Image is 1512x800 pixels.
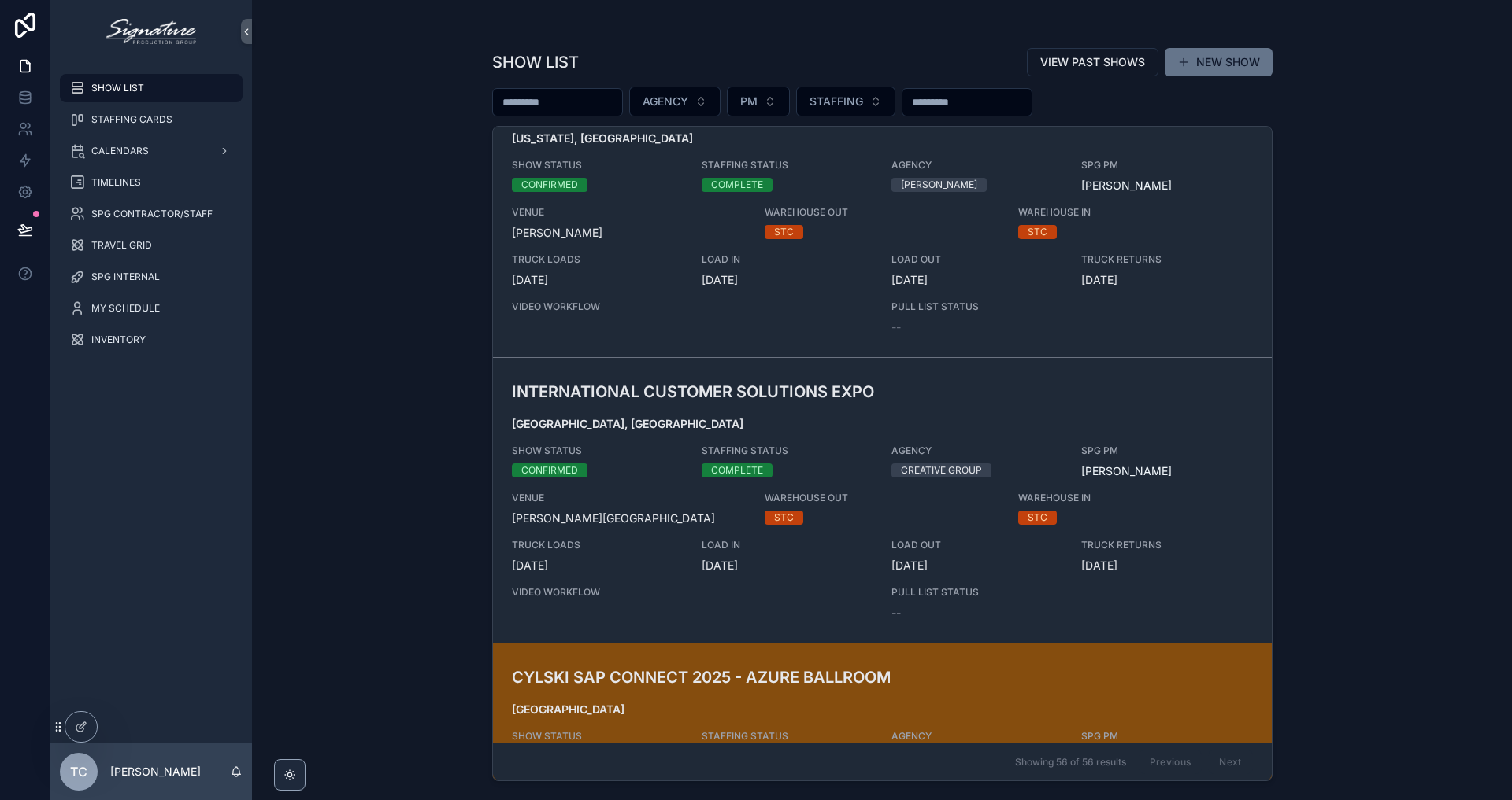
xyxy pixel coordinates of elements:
[774,511,794,525] div: STC
[512,511,747,526] span: [PERSON_NAME][GEOGRAPHIC_DATA]
[891,159,1062,171] span: AGENCY
[765,206,999,219] span: WAREHOUSE OUT
[1028,511,1047,525] div: STC
[512,586,873,599] span: VIDEO WORKFLOW
[91,271,160,283] span: SPG INTERNAL
[1165,48,1273,76] button: NEW SHOW
[512,225,747,241] span: [PERSON_NAME]
[702,730,873,743] span: STAFFING STATUS
[891,444,1062,457] span: AGENCY
[512,417,743,430] strong: [GEOGRAPHIC_DATA], [GEOGRAPHIC_DATA]
[702,272,873,288] span: [DATE]
[512,558,683,573] span: [DATE]
[60,294,243,323] a: MY SCHEDULE
[91,145,149,157] span: CALENDARS
[891,300,1062,313] span: PULL LIST STATUS
[1081,558,1252,573] span: [DATE]
[1028,225,1047,239] div: STC
[50,63,252,374] div: scrollable content
[891,558,1062,573] span: [DATE]
[740,94,758,109] span: PM
[1081,253,1252,266] span: TRUCK RETURNS
[1081,272,1252,288] span: [DATE]
[60,231,243,260] a: TRAVEL GRID
[521,463,578,477] div: CONFIRMED
[702,558,873,573] span: [DATE]
[91,208,213,220] span: SPG CONTRACTOR/STAFF
[512,702,624,716] strong: [GEOGRAPHIC_DATA]
[1040,54,1145,70] span: VIEW PAST SHOWS
[1081,730,1252,743] span: SPG PM
[60,263,243,291] a: SPG INTERNAL
[1015,756,1126,769] span: Showing 56 of 56 results
[60,137,243,165] a: CALENDARS
[60,74,243,102] a: SHOW LIST
[810,94,863,109] span: STAFFING
[1018,492,1189,504] span: WAREHOUSE IN
[512,131,693,145] strong: [US_STATE], [GEOGRAPHIC_DATA]
[91,113,172,126] span: STAFFING CARDS
[493,72,1272,357] a: [US_STATE], [GEOGRAPHIC_DATA]SHOW STATUSCONFIRMEDSTAFFING STATUSCOMPLETEAGENCY[PERSON_NAME]SPG PM...
[711,178,763,192] div: COMPLETE
[1027,48,1158,76] button: VIEW PAST SHOWS
[891,253,1062,266] span: LOAD OUT
[901,178,977,192] div: [PERSON_NAME]
[629,87,721,116] button: Select Button
[1081,444,1252,457] span: SPG PM
[891,319,901,335] span: --
[512,492,747,504] span: VENUE
[891,605,901,621] span: --
[1081,178,1172,194] a: [PERSON_NAME]
[91,82,144,94] span: SHOW LIST
[512,159,683,171] span: SHOW STATUS
[106,19,195,44] img: App logo
[702,444,873,457] span: STAFFING STATUS
[711,463,763,477] div: COMPLETE
[1081,463,1172,479] a: [PERSON_NAME]
[774,225,794,239] div: STC
[901,463,982,477] div: CREATIVE GROUP
[60,105,243,134] a: STAFFING CARDS
[512,539,683,551] span: TRUCK LOADS
[1081,159,1252,171] span: SPG PM
[512,206,747,219] span: VENUE
[702,539,873,551] span: LOAD IN
[1081,539,1252,551] span: TRUCK RETURNS
[492,51,579,73] h1: SHOW LIST
[512,380,999,404] h3: INTERNATIONAL CUSTOMER SOLUTIONS EXPO
[512,272,683,288] span: [DATE]
[512,300,873,313] span: VIDEO WORKFLOW
[1018,206,1189,219] span: WAREHOUSE IN
[91,302,160,315] span: MY SCHEDULE
[512,665,999,689] h3: CYLSKI SAP CONNECT 2025 - AZURE BALLROOM
[60,326,243,354] a: INVENTORY
[765,492,999,504] span: WAREHOUSE OUT
[91,176,141,189] span: TIMELINES
[91,334,146,346] span: INVENTORY
[512,730,683,743] span: SHOW STATUS
[493,357,1272,643] a: INTERNATIONAL CUSTOMER SOLUTIONS EXPO[GEOGRAPHIC_DATA], [GEOGRAPHIC_DATA]SHOW STATUSCONFIRMEDSTAF...
[796,87,895,116] button: Select Button
[891,586,1062,599] span: PULL LIST STATUS
[512,253,683,266] span: TRUCK LOADS
[110,764,201,780] p: [PERSON_NAME]
[891,730,1062,743] span: AGENCY
[521,178,578,192] div: CONFIRMED
[727,87,790,116] button: Select Button
[702,159,873,171] span: STAFFING STATUS
[702,253,873,266] span: LOAD IN
[60,168,243,197] a: TIMELINES
[91,239,152,252] span: TRAVEL GRID
[643,94,688,109] span: AGENCY
[70,762,87,781] span: TC
[891,539,1062,551] span: LOAD OUT
[512,444,683,457] span: SHOW STATUS
[60,200,243,228] a: SPG CONTRACTOR/STAFF
[891,272,1062,288] span: [DATE]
